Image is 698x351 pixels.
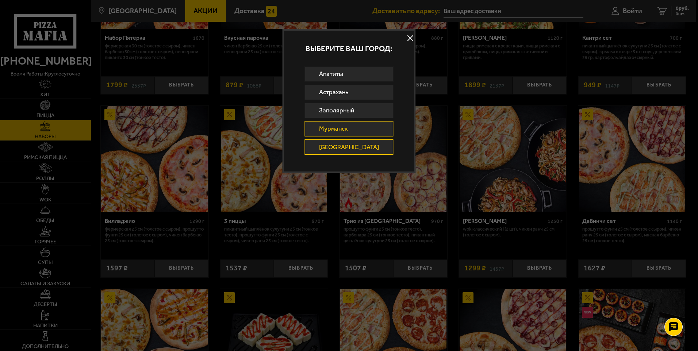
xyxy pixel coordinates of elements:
[305,139,393,155] a: [GEOGRAPHIC_DATA]
[305,103,393,118] a: Заполярный
[305,66,393,82] a: Апатиты
[305,121,393,136] a: Мурманск
[284,45,414,52] p: Выберите ваш город:
[305,85,393,100] a: Астрахань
